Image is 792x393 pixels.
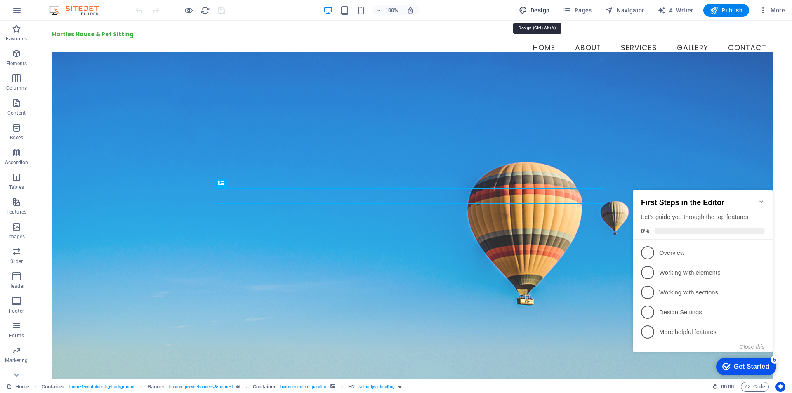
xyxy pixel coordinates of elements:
[3,65,144,85] li: Overview
[721,382,734,392] span: 00 00
[516,4,553,17] button: Design
[373,5,402,15] button: 100%
[3,85,144,104] li: Working with elements
[30,71,129,79] p: Overview
[5,159,28,166] p: Accordion
[398,384,402,389] i: Element contains an animation
[236,384,240,389] i: This element is a customizable preset
[385,5,398,15] h6: 100%
[563,6,592,14] span: Pages
[519,6,550,14] span: Design
[8,233,25,240] p: Images
[104,185,140,192] div: Get Started
[559,4,595,17] button: Pages
[30,130,129,139] p: Design Settings
[47,5,109,15] img: Editor Logo
[727,384,728,390] span: :
[9,184,24,191] p: Tables
[6,60,27,67] p: Elements
[3,104,144,124] li: Working with sections
[3,124,144,144] li: Design Settings
[279,382,327,392] span: . banner-content .parallax
[358,382,395,392] span: . velocity-animating
[87,180,147,197] div: Get Started 5 items remaining, 0% complete
[110,165,135,172] button: Close this
[658,6,693,14] span: AI Writer
[712,382,734,392] h6: Session time
[710,6,742,14] span: Publish
[3,144,144,164] li: More helpful features
[602,4,648,17] button: Navigator
[9,332,24,339] p: Forms
[5,357,28,364] p: Marketing
[756,4,788,17] button: More
[759,6,785,14] span: More
[68,382,134,392] span: . home-4-container .bg-background
[6,35,27,42] p: Favorites
[7,110,26,116] p: Content
[30,150,129,158] p: More helpful features
[42,382,402,392] nav: breadcrumb
[30,90,129,99] p: Working with elements
[141,177,149,186] div: 5
[148,382,165,392] span: Click to select. Double-click to edit
[703,4,749,17] button: Publish
[6,85,27,92] p: Columns
[168,382,233,392] span: . banner .preset-banner-v3-home-4
[10,134,24,141] p: Boxes
[12,49,25,56] span: 0%
[10,258,23,265] p: Slider
[184,5,193,15] button: Click here to leave preview mode and continue editing
[348,382,355,392] span: Click to select. Double-click to edit
[7,209,26,215] p: Features
[12,20,135,29] h2: First Steps in the Editor
[654,4,697,17] button: AI Writer
[200,5,210,15] button: reload
[12,35,135,43] div: Let's guide you through the top features
[407,7,414,14] i: On resize automatically adjust zoom level to fit chosen device.
[9,308,24,314] p: Footer
[8,283,25,289] p: Header
[42,382,65,392] span: Click to select. Double-click to edit
[200,6,210,15] i: Reload page
[253,382,276,392] span: Click to select. Double-click to edit
[30,110,129,119] p: Working with sections
[741,382,769,392] button: Code
[745,382,765,392] span: Code
[330,384,335,389] i: This element contains a background
[129,20,135,27] div: Minimize checklist
[775,382,785,392] button: Usercentrics
[7,382,29,392] a: Click to cancel selection. Double-click to open Pages
[605,6,644,14] span: Navigator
